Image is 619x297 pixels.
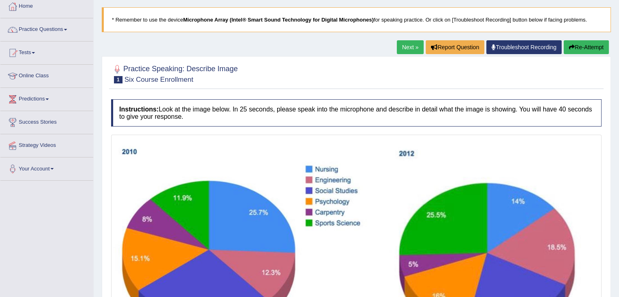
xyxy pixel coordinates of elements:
[0,88,93,108] a: Predictions
[119,106,159,113] b: Instructions:
[114,76,122,83] span: 1
[564,40,609,54] button: Re-Attempt
[486,40,562,54] a: Troubleshoot Recording
[0,65,93,85] a: Online Class
[0,111,93,131] a: Success Stories
[0,134,93,155] a: Strategy Videos
[183,17,374,23] b: Microphone Array (Intel® Smart Sound Technology for Digital Microphones)
[426,40,484,54] button: Report Question
[125,76,193,83] small: Six Course Enrollment
[111,99,602,127] h4: Look at the image below. In 25 seconds, please speak into the microphone and describe in detail w...
[0,18,93,39] a: Practice Questions
[111,63,238,83] h2: Practice Speaking: Describe Image
[0,157,93,178] a: Your Account
[0,41,93,62] a: Tests
[102,7,611,32] blockquote: * Remember to use the device for speaking practice. Or click on [Troubleshoot Recording] button b...
[397,40,424,54] a: Next »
